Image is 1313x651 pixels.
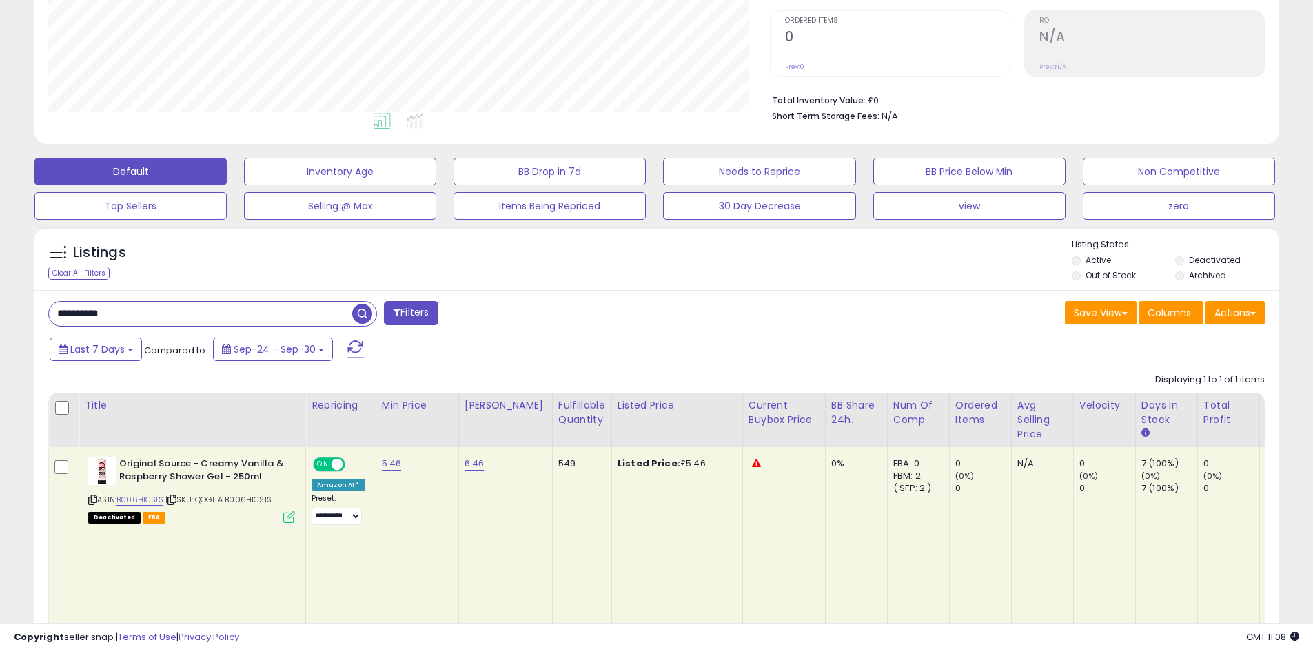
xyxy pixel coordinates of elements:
div: Ordered Items [955,398,1006,427]
button: Filters [384,301,438,325]
span: OFF [343,459,365,471]
button: Sep-24 - Sep-30 [213,338,333,361]
span: N/A [882,110,898,123]
img: 41bltha0A-L._SL40_.jpg [88,457,116,485]
div: Clear All Filters [48,267,110,280]
b: Original Source - Creamy Vanilla & Raspberry Shower Gel - 250ml [119,457,287,486]
button: zero [1083,192,1275,220]
button: Needs to Reprice [663,158,855,185]
span: Compared to: [144,344,207,357]
div: ( SFP: 2 ) [893,482,939,495]
a: Privacy Policy [179,630,239,643]
a: Terms of Use [118,630,176,643]
small: Days In Stock. [1141,427,1150,440]
div: 7 (100%) [1141,457,1197,470]
div: Num of Comp. [893,398,944,427]
span: All listings that are unavailable for purchase on Amazon for any reason other than out-of-stock [88,512,141,524]
div: 0 [1079,482,1135,495]
button: Columns [1139,301,1203,324]
li: £0 [772,91,1254,107]
div: [PERSON_NAME] [465,398,547,413]
div: 0 [955,457,1011,470]
span: | SKU: QOGITA B006H1CSIS [165,494,272,505]
div: Days In Stock [1141,398,1192,427]
div: ASIN: [88,457,295,521]
button: BB Drop in 7d [454,158,646,185]
small: Prev: N/A [1039,63,1066,71]
label: Out of Stock [1086,269,1136,281]
span: ROI [1039,17,1264,25]
b: Total Inventory Value: [772,94,866,106]
h2: N/A [1039,29,1264,48]
button: Actions [1205,301,1265,324]
div: Velocity [1079,398,1130,413]
div: 549 [558,457,601,470]
button: Items Being Repriced [454,192,646,220]
span: Ordered Items [785,17,1010,25]
label: Active [1086,254,1111,266]
button: Top Sellers [34,192,227,220]
div: 0 [955,482,1011,495]
div: N/A [1017,457,1063,470]
h2: 0 [785,29,1010,48]
div: Total Profit [1203,398,1254,427]
a: 6.46 [465,457,485,471]
button: view [873,192,1066,220]
small: (0%) [1203,471,1223,482]
span: FBA [143,512,166,524]
a: B006H1CSIS [116,494,163,506]
small: Prev: 0 [785,63,804,71]
div: Preset: [312,494,365,525]
button: Last 7 Days [50,338,142,361]
div: Displaying 1 to 1 of 1 items [1155,373,1265,386]
div: 0 [1203,457,1259,470]
button: Save View [1065,301,1137,324]
div: FBA: 0 [893,457,939,470]
span: Sep-24 - Sep-30 [234,342,316,356]
div: 0% [831,457,877,470]
div: Fulfillable Quantity [558,398,606,427]
small: (0%) [1079,471,1099,482]
div: £5.46 [618,457,732,470]
div: Repricing [312,398,370,413]
small: (0%) [955,471,975,482]
b: Listed Price: [618,457,680,470]
div: Title [85,398,300,413]
div: 0 [1203,482,1259,495]
h5: Listings [73,243,126,262]
button: Default [34,158,227,185]
label: Archived [1189,269,1226,281]
button: 30 Day Decrease [663,192,855,220]
div: Min Price [382,398,453,413]
span: ON [314,459,332,471]
button: Non Competitive [1083,158,1275,185]
a: 5.46 [382,457,402,471]
small: (0%) [1141,471,1161,482]
strong: Copyright [14,630,64,643]
div: Current Buybox Price [749,398,820,427]
div: 7 (100%) [1141,482,1197,495]
div: seller snap | | [14,631,239,644]
button: Selling @ Max [244,192,436,220]
div: BB Share 24h. [831,398,882,427]
span: Columns [1148,306,1191,320]
span: Last 7 Days [70,342,125,356]
div: Listed Price [618,398,737,413]
button: Inventory Age [244,158,436,185]
p: Listing States: [1072,238,1279,251]
div: FBM: 2 [893,470,939,482]
div: Avg Selling Price [1017,398,1068,442]
div: Amazon AI * [312,479,365,491]
button: BB Price Below Min [873,158,1066,185]
b: Short Term Storage Fees: [772,110,879,122]
label: Deactivated [1189,254,1241,266]
div: 0 [1079,457,1135,470]
span: 2025-10-8 11:08 GMT [1246,630,1299,643]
